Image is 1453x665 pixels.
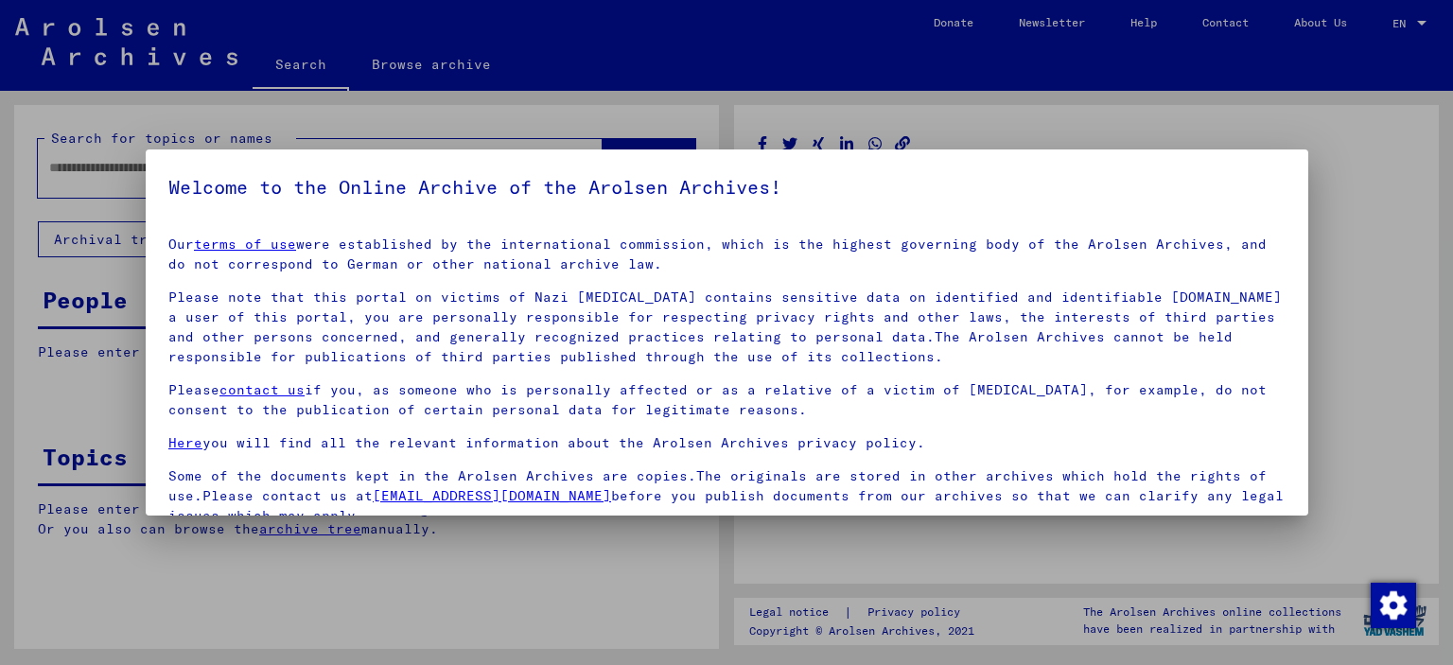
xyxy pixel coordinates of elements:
a: terms of use [194,236,296,253]
p: you will find all the relevant information about the Arolsen Archives privacy policy. [168,433,1286,453]
a: Here [168,434,202,451]
p: Please note that this portal on victims of Nazi [MEDICAL_DATA] contains sensitive data on identif... [168,288,1286,367]
a: [EMAIL_ADDRESS][DOMAIN_NAME] [373,487,611,504]
p: Our were established by the international commission, which is the highest governing body of the ... [168,235,1286,274]
img: Change consent [1371,583,1416,628]
a: contact us [219,381,305,398]
h5: Welcome to the Online Archive of the Arolsen Archives! [168,172,1286,202]
p: Please if you, as someone who is personally affected or as a relative of a victim of [MEDICAL_DAT... [168,380,1286,420]
div: Change consent [1370,582,1415,627]
p: Some of the documents kept in the Arolsen Archives are copies.The originals are stored in other a... [168,466,1286,526]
